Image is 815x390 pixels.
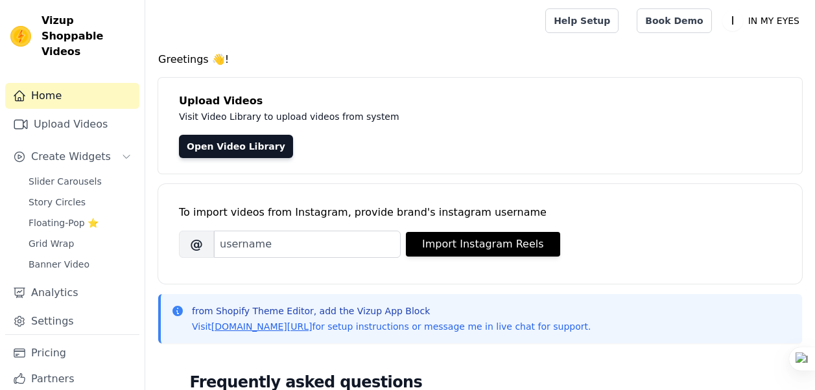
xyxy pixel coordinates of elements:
img: Vizup [10,26,31,47]
span: Grid Wrap [29,237,74,250]
a: Analytics [5,280,139,306]
button: Import Instagram Reels [406,232,560,257]
p: Visit Video Library to upload videos from system [179,109,760,124]
a: [DOMAIN_NAME][URL] [211,321,313,332]
a: Settings [5,308,139,334]
a: Open Video Library [179,135,293,158]
input: username [214,231,401,258]
span: Banner Video [29,258,89,271]
a: Slider Carousels [21,172,139,190]
p: Visit for setup instructions or message me in live chat for support. [192,320,591,333]
div: To import videos from Instagram, provide brand's instagram username [179,205,781,220]
button: Create Widgets [5,144,139,170]
p: from Shopify Theme Editor, add the Vizup App Block [192,304,591,317]
a: Pricing [5,340,139,366]
a: Story Circles [21,193,139,211]
h4: Greetings 👋! [158,52,802,67]
a: Grid Wrap [21,235,139,253]
a: Help Setup [545,8,619,33]
span: Story Circles [29,196,86,209]
span: Floating-Pop ⭐ [29,216,99,229]
a: Home [5,83,139,109]
h4: Upload Videos [179,93,781,109]
button: I IN MY EYES [722,9,805,32]
span: Create Widgets [31,149,111,165]
a: Floating-Pop ⭐ [21,214,139,232]
a: Book Demo [637,8,711,33]
a: Banner Video [21,255,139,273]
span: Slider Carousels [29,175,102,188]
p: IN MY EYES [743,9,805,32]
text: I [731,14,734,27]
span: Vizup Shoppable Videos [41,13,134,60]
a: Upload Videos [5,111,139,137]
span: @ [179,231,214,258]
